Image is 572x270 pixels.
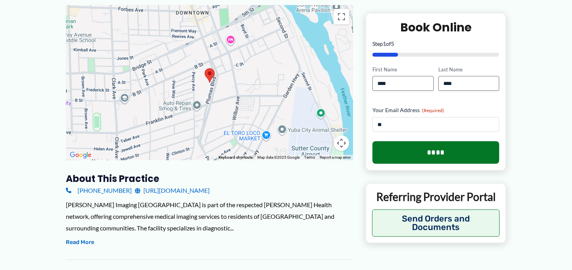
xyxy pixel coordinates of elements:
a: [PHONE_NUMBER] [66,185,132,196]
button: Read More [66,238,94,247]
span: 5 [391,40,394,47]
label: First Name [372,66,433,73]
h3: About this practice [66,173,353,185]
a: Report a map error [320,155,351,159]
label: Last Name [438,66,499,73]
a: [URL][DOMAIN_NAME] [135,185,210,196]
span: (Required) [422,107,444,113]
p: Referring Provider Portal [372,190,500,204]
span: Map data ©2025 Google [257,155,300,159]
div: [PERSON_NAME] Imaging [GEOGRAPHIC_DATA] is part of the respected [PERSON_NAME] Health network, of... [66,199,353,234]
a: Open this area in Google Maps (opens a new window) [68,150,93,160]
img: Google [68,150,93,160]
button: Map camera controls [334,135,349,151]
label: Your Email Address [372,106,499,114]
button: Send Orders and Documents [372,209,500,237]
button: Keyboard shortcuts [219,155,253,160]
h2: Book Online [372,19,499,35]
p: Step of [372,41,499,46]
a: Terms (opens in new tab) [304,155,315,159]
button: Toggle fullscreen view [334,9,349,24]
span: 1 [383,40,386,47]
